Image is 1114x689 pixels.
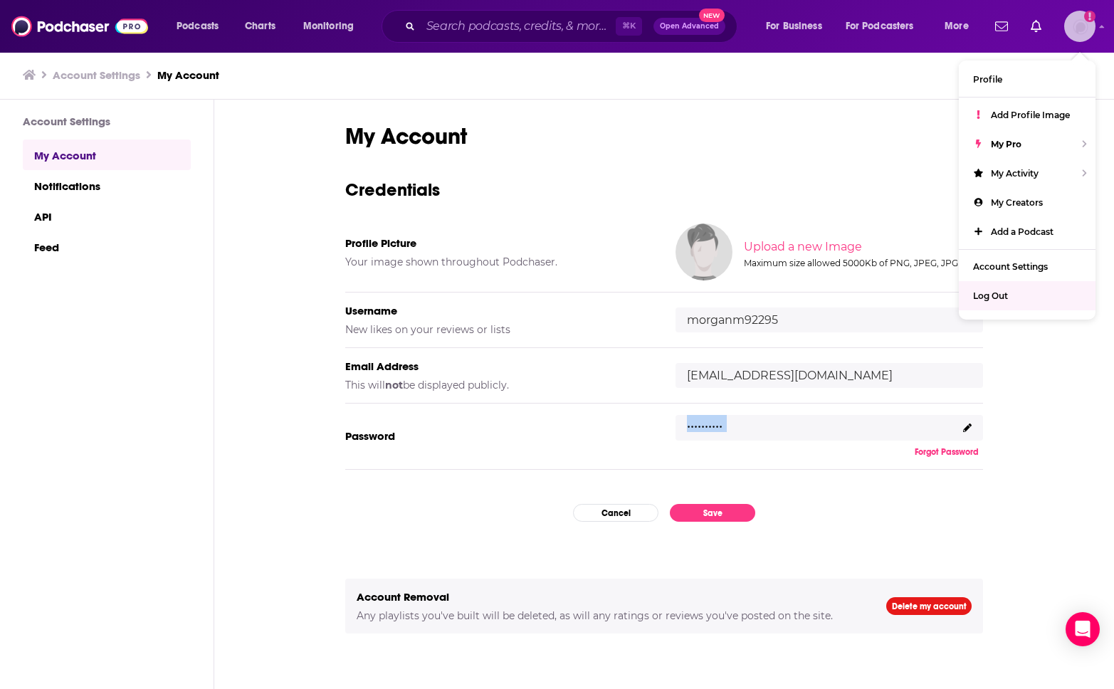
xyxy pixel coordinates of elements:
[236,15,284,38] a: Charts
[395,10,751,43] div: Search podcasts, credits, & more...
[886,597,972,615] a: Delete my account
[1084,11,1095,22] svg: Add a profile image
[23,115,191,128] h3: Account Settings
[1064,11,1095,42] button: Show profile menu
[991,226,1053,237] span: Add a Podcast
[1064,11,1095,42] img: User Profile
[744,258,980,268] div: Maximum size allowed 5000Kb of PNG, JPEG, JPG
[991,139,1021,149] span: My Pro
[989,14,1014,38] a: Show notifications dropdown
[293,15,372,38] button: open menu
[345,122,983,150] h1: My Account
[357,590,863,604] h5: Account Removal
[959,61,1095,320] ul: Show profile menu
[167,15,237,38] button: open menu
[53,68,140,82] a: Account Settings
[345,429,653,443] h5: Password
[23,231,191,262] a: Feed
[935,15,987,38] button: open menu
[756,15,840,38] button: open menu
[421,15,616,38] input: Search podcasts, credits, & more...
[1064,11,1095,42] span: Logged in as morganm92295
[973,290,1008,301] span: Log Out
[910,446,983,458] button: Forgot Password
[846,16,914,36] span: For Podcasters
[303,16,354,36] span: Monitoring
[991,110,1070,120] span: Add Profile Image
[653,18,725,35] button: Open AdvancedNew
[345,256,653,268] h5: Your image shown throughout Podchaser.
[945,16,969,36] span: More
[676,307,983,332] input: username
[616,17,642,36] span: ⌘ K
[676,363,983,388] input: email
[1025,14,1047,38] a: Show notifications dropdown
[670,504,755,522] button: Save
[177,16,219,36] span: Podcasts
[245,16,275,36] span: Charts
[836,15,935,38] button: open menu
[157,68,219,82] a: My Account
[23,170,191,201] a: Notifications
[959,217,1095,246] a: Add a Podcast
[959,100,1095,130] a: Add Profile Image
[23,140,191,170] a: My Account
[991,168,1039,179] span: My Activity
[345,304,653,317] h5: Username
[357,609,863,622] h5: Any playlists you've built will be deleted, as will any ratings or reviews you've posted on the s...
[991,197,1043,208] span: My Creators
[1066,612,1100,646] div: Open Intercom Messenger
[959,65,1095,94] a: Profile
[676,223,732,280] img: Your profile image
[973,74,1002,85] span: Profile
[959,188,1095,217] a: My Creators
[11,13,148,40] img: Podchaser - Follow, Share and Rate Podcasts
[345,379,653,391] h5: This will be displayed publicly.
[959,252,1095,281] a: Account Settings
[345,323,653,336] h5: New likes on your reviews or lists
[385,379,403,391] b: not
[660,23,719,30] span: Open Advanced
[345,179,983,201] h3: Credentials
[699,9,725,22] span: New
[766,16,822,36] span: For Business
[973,261,1048,272] span: Account Settings
[345,236,653,250] h5: Profile Picture
[23,201,191,231] a: API
[687,411,722,432] p: ..........
[345,359,653,373] h5: Email Address
[573,504,658,522] button: Cancel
